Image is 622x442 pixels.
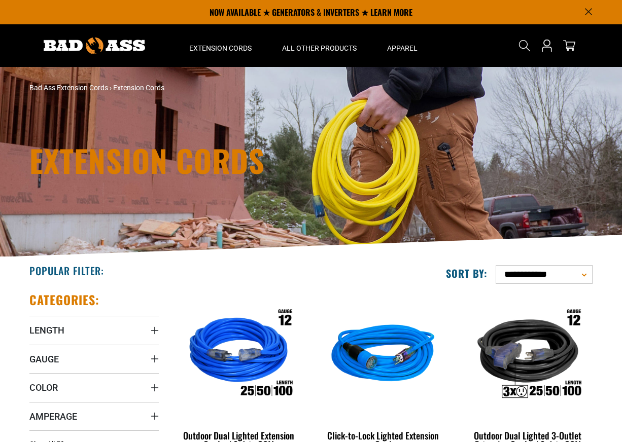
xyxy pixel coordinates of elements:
img: Outdoor Dual Lighted 3-Outlet Extension Cord w/ Safety CGM [464,297,592,414]
summary: Search [516,38,533,54]
img: Bad Ass Extension Cords [44,38,145,54]
summary: All Other Products [267,24,372,67]
span: Extension Cords [113,84,164,92]
img: Outdoor Dual Lighted Extension Cord w/ Safety CGM [175,297,303,414]
span: Length [29,324,64,336]
span: Color [29,382,58,393]
nav: breadcrumbs [29,83,400,93]
summary: Apparel [372,24,433,67]
summary: Extension Cords [174,24,267,67]
summary: Length [29,316,159,344]
span: Extension Cords [189,44,252,53]
span: Apparel [387,44,418,53]
span: Amperage [29,411,77,422]
h2: Popular Filter: [29,264,104,277]
span: Gauge [29,353,59,365]
h1: Extension Cords [29,145,400,175]
summary: Color [29,373,159,401]
summary: Gauge [29,345,159,373]
a: Bad Ass Extension Cords [29,84,108,92]
h2: Categories: [29,292,99,308]
label: Sort by: [446,267,488,280]
img: blue [319,297,447,414]
span: › [110,84,112,92]
summary: Amperage [29,402,159,430]
span: All Other Products [282,44,357,53]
